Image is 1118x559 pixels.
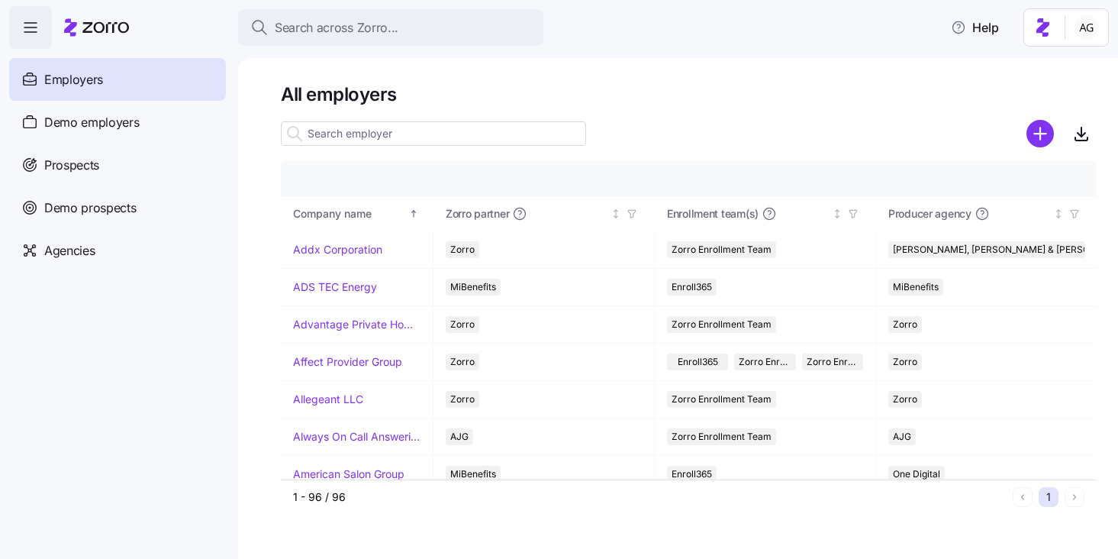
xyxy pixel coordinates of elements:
div: Not sorted [1053,208,1064,219]
span: Zorro Enrollment Team [739,354,791,370]
img: 5fc55c57e0610270ad857448bea2f2d5 [1075,15,1099,40]
span: Zorro Enrollment Experts [807,354,859,370]
span: Zorro Enrollment Team [672,316,772,333]
span: MiBenefits [893,279,939,296]
span: AJG [893,428,911,445]
span: Agencies [44,241,95,260]
input: Search employer [281,121,586,146]
span: Zorro Enrollment Team [672,241,772,258]
span: Help [951,18,999,37]
span: Zorro [450,241,475,258]
a: Employers [9,58,226,101]
span: Zorro [450,391,475,408]
span: Enroll365 [672,466,712,483]
a: Demo employers [9,101,226,144]
span: One Digital [893,466,940,483]
a: Agencies [9,229,226,272]
span: Zorro partner [446,206,509,221]
th: Producer agencyNot sorted [876,196,1097,231]
a: Allegeant LLC [293,392,363,407]
th: Zorro partnerNot sorted [433,196,655,231]
a: Always On Call Answering Service [293,429,420,444]
svg: add icon [1026,120,1054,147]
span: AJG [450,428,469,445]
div: Sorted ascending [408,208,419,219]
button: Next page [1065,487,1084,507]
span: MiBenefits [450,466,496,483]
button: Help [939,12,1011,43]
span: Enroll365 [678,354,718,370]
th: Enrollment team(s)Not sorted [655,196,876,231]
th: Company nameSorted ascending [281,196,433,231]
span: Zorro [450,354,475,370]
button: Previous page [1013,487,1033,507]
span: MiBenefits [450,279,496,296]
span: Zorro [893,391,917,408]
span: Employers [44,70,103,89]
a: Addx Corporation [293,242,382,257]
button: 1 [1039,487,1058,507]
span: Enrollment team(s) [667,206,759,221]
a: Demo prospects [9,186,226,229]
a: Affect Provider Group [293,354,402,370]
span: Enroll365 [672,279,712,296]
span: Zorro [450,316,475,333]
span: Search across Zorro... [275,18,398,37]
span: Demo employers [44,113,140,132]
div: Not sorted [832,208,843,219]
a: Advantage Private Home Care [293,317,420,332]
span: Prospects [44,156,99,175]
div: 1 - 96 / 96 [293,490,1007,505]
span: Zorro [893,316,917,333]
span: Zorro Enrollment Team [672,391,772,408]
a: American Salon Group [293,467,404,482]
a: Prospects [9,144,226,186]
span: Producer agency [888,206,971,221]
div: Not sorted [611,208,621,219]
span: Demo prospects [44,199,137,218]
h1: All employers [281,82,1097,106]
button: Search across Zorro... [238,9,543,46]
span: Zorro [893,354,917,370]
a: ADS TEC Energy [293,279,377,295]
div: Company name [293,205,406,222]
span: Zorro Enrollment Team [672,428,772,445]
